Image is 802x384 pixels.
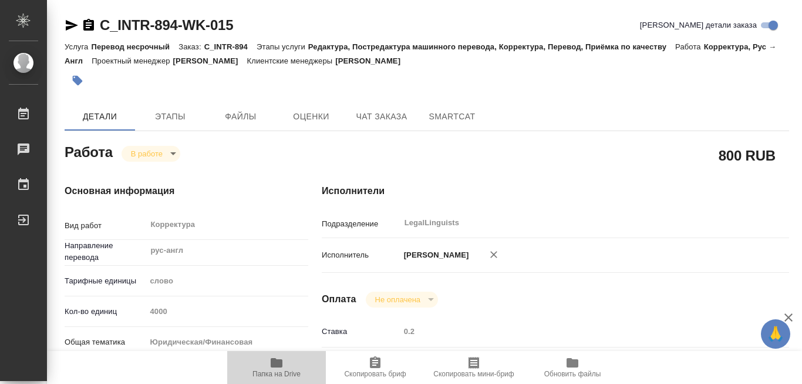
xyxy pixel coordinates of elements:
span: Скопировать бриф [344,370,406,378]
input: Пустое поле [146,303,308,320]
div: В работе [366,292,438,308]
button: Скопировать мини-бриф [424,351,523,384]
span: Детали [72,109,128,124]
span: Этапы [142,109,198,124]
p: Клиентские менеджеры [247,56,336,65]
p: Тарифные единицы [65,275,146,287]
h2: Работа [65,141,113,162]
button: Не оплачена [372,295,424,305]
button: Обновить файлы [523,351,622,384]
p: Перевод несрочный [91,42,178,51]
button: Скопировать бриф [326,351,424,384]
button: 🙏 [761,319,790,349]
div: В работе [122,146,180,162]
input: Пустое поле [400,323,750,340]
p: Проектный менеджер [92,56,173,65]
h2: 800 RUB [719,145,776,165]
p: Направление перевода [65,240,146,263]
p: Этапы услуги [257,42,308,51]
p: Заказ: [178,42,204,51]
span: Обновить файлы [544,370,601,378]
div: Юридическая/Финансовая [146,332,308,352]
button: Папка на Drive [227,351,326,384]
p: Работа [675,42,704,51]
span: Оценки [283,109,339,124]
span: [PERSON_NAME] детали заказа [640,19,757,31]
p: [PERSON_NAME] [400,249,469,261]
div: слово [146,271,308,291]
button: Добавить тэг [65,68,90,94]
button: В работе [127,149,166,159]
p: Ставка [322,326,400,338]
button: Удалить исполнителя [481,242,507,268]
p: Исполнитель [322,249,400,261]
button: Скопировать ссылку [82,18,96,32]
button: Скопировать ссылку для ЯМессенджера [65,18,79,32]
span: 🙏 [766,322,786,346]
p: Подразделение [322,218,400,230]
h4: Оплата [322,292,356,306]
p: Услуга [65,42,91,51]
span: Папка на Drive [252,370,301,378]
p: Общая тематика [65,336,146,348]
p: C_INTR-894 [204,42,257,51]
span: SmartCat [424,109,480,124]
p: [PERSON_NAME] [335,56,409,65]
p: Кол-во единиц [65,306,146,318]
p: Вид работ [65,220,146,232]
p: Редактура, Постредактура машинного перевода, Корректура, Перевод, Приёмка по качеству [308,42,675,51]
h4: Основная информация [65,184,275,198]
span: Чат заказа [353,109,410,124]
h4: Исполнители [322,184,789,198]
a: C_INTR-894-WK-015 [100,17,233,33]
span: Файлы [213,109,269,124]
span: Скопировать мини-бриф [433,370,514,378]
p: [PERSON_NAME] [173,56,247,65]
